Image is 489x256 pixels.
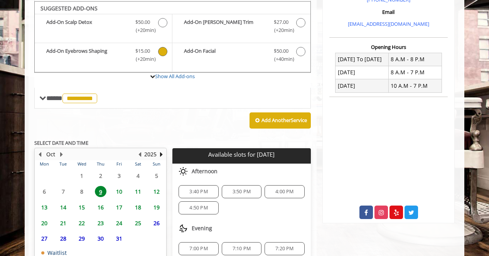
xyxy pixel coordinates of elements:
[275,189,293,195] span: 4:00 PM
[57,202,69,213] span: 14
[132,55,154,63] span: (+20min )
[151,218,162,229] span: 26
[179,201,218,214] div: 4:50 PM
[110,231,128,247] td: Select day31
[147,184,166,199] td: Select day12
[110,215,128,231] td: Select day24
[73,160,91,168] th: Wed
[91,231,110,247] td: Select day30
[132,218,144,229] span: 25
[184,18,266,34] b: Add-On [PERSON_NAME] Trim
[132,26,154,34] span: (+20min )
[110,160,128,168] th: Fri
[35,160,54,168] th: Mon
[35,199,54,215] td: Select day13
[39,47,168,65] label: Add-On Eyebrows Shaping
[388,66,442,79] td: 8 A.M - 7 P.M
[46,18,128,34] b: Add-On Scalp Detox
[137,150,143,159] button: Previous Year
[336,66,389,79] td: [DATE]
[265,185,304,198] div: 4:00 PM
[261,117,307,124] b: Add Another Service
[113,233,125,244] span: 31
[270,26,292,34] span: (+20min )
[175,151,307,158] p: Available slots for [DATE]
[46,150,55,159] button: Oct
[113,218,125,229] span: 24
[348,20,429,27] a: [EMAIL_ADDRESS][DOMAIN_NAME]
[110,199,128,215] td: Select day17
[155,73,195,80] a: Show All Add-ons
[275,246,293,252] span: 7:20 PM
[95,186,106,197] span: 9
[46,47,128,63] b: Add-On Eyebrows Shaping
[250,112,311,129] button: Add AnotherService
[73,215,91,231] td: Select day22
[388,53,442,66] td: 8 A.M - 8 P.M
[222,242,261,255] div: 7:10 PM
[179,167,188,176] img: afternoon slots
[35,215,54,231] td: Select day20
[179,224,188,233] img: evening slots
[54,160,72,168] th: Tue
[91,199,110,215] td: Select day16
[34,139,88,146] b: SELECT DATE AND TIME
[57,233,69,244] span: 28
[54,231,72,247] td: Select day28
[132,202,144,213] span: 18
[388,79,442,92] td: 10 A.M - 7 P.M
[233,246,251,252] span: 7:10 PM
[95,218,106,229] span: 23
[95,202,106,213] span: 16
[91,184,110,199] td: Select day9
[76,218,88,229] span: 22
[128,184,147,199] td: Select day11
[34,1,311,73] div: The Made Man Master Haircut Add-onS
[274,18,288,26] span: $27.00
[58,150,64,159] button: Next Month
[57,218,69,229] span: 21
[73,231,91,247] td: Select day29
[135,47,150,55] span: $15.00
[189,205,207,211] span: 4:50 PM
[265,242,304,255] div: 7:20 PM
[274,47,288,55] span: $50.00
[147,215,166,231] td: Select day26
[39,18,168,36] label: Add-On Scalp Detox
[192,225,212,231] span: Evening
[189,246,207,252] span: 7:00 PM
[179,242,218,255] div: 7:00 PM
[39,233,50,244] span: 27
[113,186,125,197] span: 10
[192,168,218,174] span: Afternoon
[189,189,207,195] span: 3:40 PM
[336,53,389,66] td: [DATE] To [DATE]
[54,215,72,231] td: Select day21
[176,47,306,65] label: Add-On Facial
[179,185,218,198] div: 3:40 PM
[110,184,128,199] td: Select day10
[54,199,72,215] td: Select day14
[128,199,147,215] td: Select day18
[233,189,251,195] span: 3:50 PM
[176,18,306,36] label: Add-On Beard Trim
[91,215,110,231] td: Select day23
[128,215,147,231] td: Select day25
[135,18,150,26] span: $50.00
[184,47,266,63] b: Add-On Facial
[39,218,50,229] span: 20
[76,202,88,213] span: 15
[128,160,147,168] th: Sat
[37,150,43,159] button: Previous Month
[151,202,162,213] span: 19
[329,44,448,50] h3: Opening Hours
[147,199,166,215] td: Select day19
[222,185,261,198] div: 3:50 PM
[158,150,164,159] button: Next Year
[40,5,98,12] b: SUGGESTED ADD-ONS
[144,150,157,159] button: 2025
[95,233,106,244] span: 30
[151,186,162,197] span: 12
[41,250,71,256] td: Waitlist
[73,199,91,215] td: Select day15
